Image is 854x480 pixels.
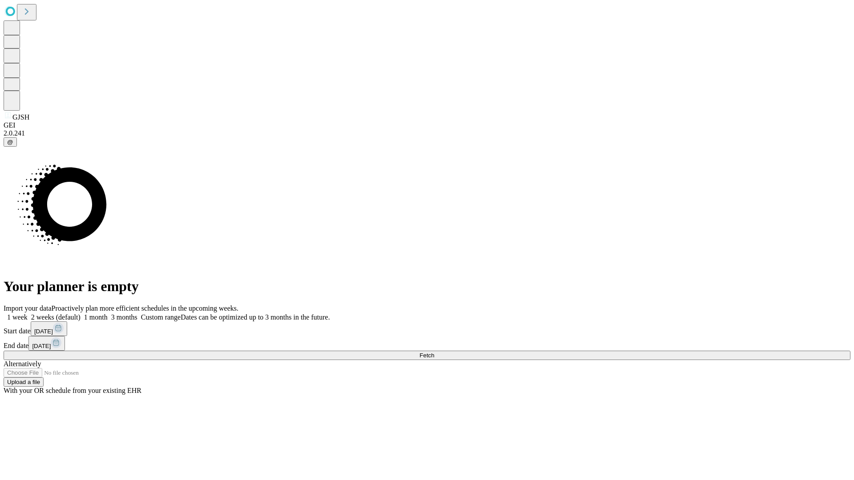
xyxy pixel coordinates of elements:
span: Import your data [4,304,52,312]
button: [DATE] [28,336,65,351]
span: [DATE] [34,328,53,335]
span: 2 weeks (default) [31,313,81,321]
div: End date [4,336,850,351]
button: @ [4,137,17,147]
span: 1 week [7,313,28,321]
span: [DATE] [32,343,51,349]
button: [DATE] [31,321,67,336]
span: GJSH [12,113,29,121]
span: Proactively plan more efficient schedules in the upcoming weeks. [52,304,238,312]
div: GEI [4,121,850,129]
span: Dates can be optimized up to 3 months in the future. [181,313,330,321]
span: 1 month [84,313,108,321]
span: Alternatively [4,360,41,368]
button: Fetch [4,351,850,360]
span: With your OR schedule from your existing EHR [4,387,141,394]
div: Start date [4,321,850,336]
span: Custom range [141,313,181,321]
span: Fetch [419,352,434,359]
button: Upload a file [4,377,44,387]
span: @ [7,139,13,145]
span: 3 months [111,313,137,321]
h1: Your planner is empty [4,278,850,295]
div: 2.0.241 [4,129,850,137]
